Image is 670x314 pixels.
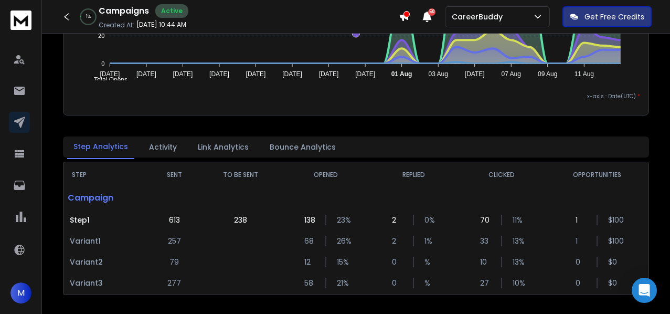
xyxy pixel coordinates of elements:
p: 0 [392,257,402,267]
img: logo [10,11,31,30]
p: 70 [480,215,491,225]
p: 1 [576,215,586,225]
p: 277 [167,278,181,288]
p: Variant 1 [70,236,143,246]
th: REPLIED [370,162,458,187]
p: 138 [304,215,315,225]
button: Bounce Analytics [263,135,342,159]
p: Get Free Credits [584,12,644,22]
p: 11 % [513,215,523,225]
p: 68 [304,236,315,246]
th: TO BE SENT [199,162,282,187]
p: 13 % [513,257,523,267]
span: Total Opens [86,76,127,83]
tspan: [DATE] [282,70,302,78]
button: Activity [143,135,183,159]
tspan: [DATE] [319,70,339,78]
p: $ 100 [608,215,619,225]
th: STEP [63,162,149,187]
p: 1 % [86,14,91,20]
p: 0 [576,278,586,288]
p: Created At: [99,21,134,29]
p: 10 % [513,278,523,288]
p: CareerBuddy [452,12,507,22]
p: x-axis : Date(UTC) [72,92,640,100]
p: % [424,278,435,288]
tspan: 11 Aug [575,70,594,78]
p: $ 100 [608,236,619,246]
p: 2 [392,215,402,225]
tspan: [DATE] [246,70,266,78]
p: 0 [576,257,586,267]
p: 0 % [424,215,435,225]
p: 79 [169,257,179,267]
p: 2 [392,236,402,246]
p: 13 % [513,236,523,246]
tspan: 09 Aug [538,70,557,78]
p: [DATE] 10:44 AM [136,20,186,29]
p: Variant 2 [70,257,143,267]
p: 21 % [337,278,347,288]
p: 1 % [424,236,435,246]
p: Campaign [63,187,149,208]
p: 33 [480,236,491,246]
p: $ 0 [608,278,619,288]
div: Open Intercom Messenger [632,278,657,303]
th: OPPORTUNITIES [546,162,648,187]
p: % [424,257,435,267]
p: 23 % [337,215,347,225]
tspan: [DATE] [100,70,120,78]
p: 257 [168,236,181,246]
th: CLICKED [458,162,546,187]
tspan: [DATE] [136,70,156,78]
h1: Campaigns [99,5,149,17]
p: $ 0 [608,257,619,267]
p: 15 % [337,257,347,267]
th: SENT [149,162,199,187]
p: 27 [480,278,491,288]
p: Step 1 [70,215,143,225]
tspan: [DATE] [209,70,229,78]
p: 0 [392,278,402,288]
p: 10 [480,257,491,267]
tspan: 07 Aug [502,70,521,78]
th: OPENED [282,162,370,187]
p: 238 [234,215,247,225]
p: 1 [576,236,586,246]
span: 50 [428,8,435,16]
p: 58 [304,278,315,288]
tspan: [DATE] [465,70,485,78]
button: Get Free Credits [562,6,652,27]
button: M [10,282,31,303]
div: Active [155,4,188,18]
tspan: [DATE] [173,70,193,78]
p: Variant 3 [70,278,143,288]
button: Link Analytics [192,135,255,159]
tspan: 20 [98,33,104,39]
tspan: 01 Aug [391,70,412,78]
p: 26 % [337,236,347,246]
p: 613 [169,215,180,225]
button: Step Analytics [67,135,134,159]
p: 12 [304,257,315,267]
tspan: 03 Aug [429,70,448,78]
tspan: [DATE] [355,70,375,78]
tspan: 0 [101,60,104,67]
